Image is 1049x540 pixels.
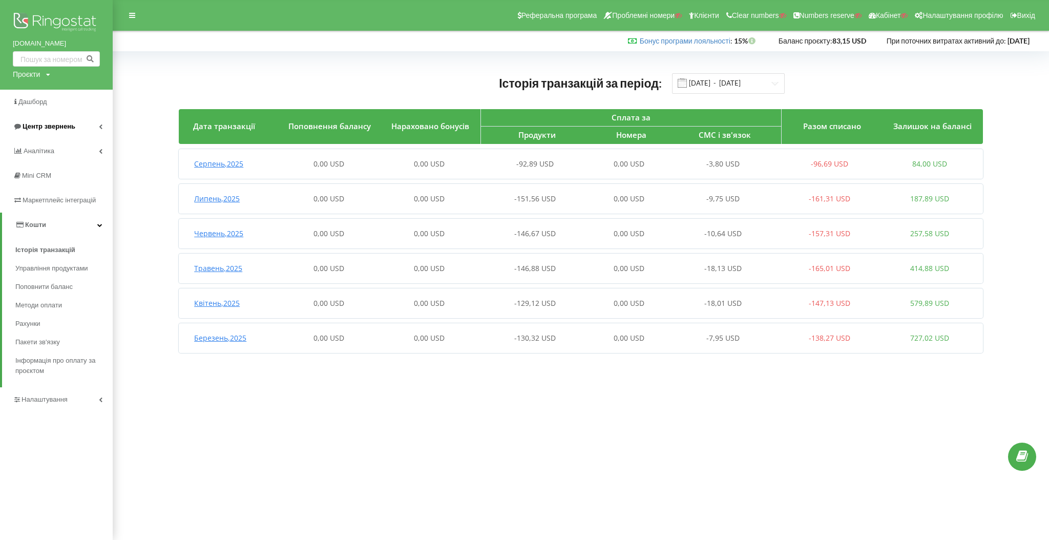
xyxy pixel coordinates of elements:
span: -9,75 USD [706,194,740,203]
span: Серпень , 2025 [194,159,243,169]
span: -147,13 USD [809,298,850,308]
span: Березень , 2025 [194,333,246,343]
a: Історія транзакцій [15,241,113,259]
span: Продукти [518,130,556,140]
span: 727,02 USD [910,333,949,343]
span: Історія транзакцій за період: [499,76,662,90]
span: При поточних витратах активний до: [887,36,1006,45]
span: Липень , 2025 [194,194,240,203]
span: 0,00 USD [414,229,445,238]
span: Номера [616,130,646,140]
span: 0,00 USD [313,159,344,169]
span: Аналiтика [24,147,54,155]
span: Сплата за [612,112,651,122]
span: Центр звернень [23,122,75,130]
span: Квітень , 2025 [194,298,240,308]
span: 0,00 USD [414,194,445,203]
span: Рахунки [15,319,40,329]
span: 0,00 USD [414,159,445,169]
span: Вихід [1017,11,1035,19]
span: 0,00 USD [614,263,644,273]
strong: 15% [734,36,758,45]
span: -7,95 USD [706,333,740,343]
span: 0,00 USD [313,298,344,308]
span: Баланс проєкту: [779,36,832,45]
span: 0,00 USD [614,333,644,343]
div: Проєкти [13,69,40,79]
span: : [640,36,732,45]
span: Методи оплати [15,300,62,310]
span: 0,00 USD [614,159,644,169]
span: Маркетплейс інтеграцій [23,196,96,204]
a: Бонус програми лояльності [640,36,730,45]
span: Залишок на балансі [893,121,972,131]
span: 0,00 USD [414,333,445,343]
span: -157,31 USD [809,229,850,238]
a: Кошти [2,213,113,237]
span: Налаштування профілю [922,11,1003,19]
span: -146,88 USD [514,263,556,273]
span: 84,00 USD [912,159,947,169]
span: 257,58 USD [910,229,949,238]
span: -138,27 USD [809,333,850,343]
span: 0,00 USD [313,194,344,203]
span: Кошти [25,221,46,229]
span: Управління продуктами [15,263,88,274]
span: 187,89 USD [910,194,949,203]
strong: [DATE] [1008,36,1030,45]
span: -18,01 USD [704,298,742,308]
span: Нараховано бонусів [391,121,469,131]
span: Разом списано [803,121,861,131]
span: -161,31 USD [809,194,850,203]
a: Інформація про оплату за проєктом [15,351,113,380]
span: 579,89 USD [910,298,949,308]
span: 0,00 USD [313,229,344,238]
span: 0,00 USD [614,229,644,238]
a: [DOMAIN_NAME] [13,38,100,49]
span: 0,00 USD [313,333,344,343]
span: 0,00 USD [614,298,644,308]
a: Поповнити баланс [15,278,113,296]
img: Ringostat logo [13,10,100,36]
span: Клієнти [694,11,719,19]
span: Інформація про оплату за проєктом [15,356,108,376]
span: Clear numbers [732,11,779,19]
span: -146,67 USD [514,229,556,238]
span: -165,01 USD [809,263,850,273]
span: 0,00 USD [414,298,445,308]
strong: 83,15 USD [832,36,866,45]
span: СМС і зв'язок [699,130,751,140]
a: Рахунки [15,315,113,333]
a: Пакети зв'язку [15,333,113,351]
span: Поповнити баланс [15,282,73,292]
span: Кабінет [876,11,901,19]
span: Numbers reserve [800,11,854,19]
span: Налаштування [22,396,68,403]
span: Пакети зв'язку [15,337,60,347]
span: Історія транзакцій [15,245,75,255]
span: -130,32 USD [514,333,556,343]
span: 0,00 USD [414,263,445,273]
span: Mini CRM [22,172,51,179]
span: -151,56 USD [514,194,556,203]
span: -3,80 USD [706,159,740,169]
span: -96,69 USD [811,159,848,169]
span: 0,00 USD [313,263,344,273]
span: Проблемні номери [612,11,675,19]
input: Пошук за номером [13,51,100,67]
span: Дата транзакції [193,121,255,131]
span: -18,13 USD [704,263,742,273]
span: -10,64 USD [704,229,742,238]
span: -92,89 USD [516,159,554,169]
span: Реферальна програма [521,11,597,19]
span: -129,12 USD [514,298,556,308]
span: Дашборд [18,98,47,106]
span: Травень , 2025 [194,263,242,273]
a: Управління продуктами [15,259,113,278]
span: Червень , 2025 [194,229,243,238]
span: 414,88 USD [910,263,949,273]
span: Поповнення балансу [288,121,371,131]
a: Методи оплати [15,296,113,315]
span: 0,00 USD [614,194,644,203]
